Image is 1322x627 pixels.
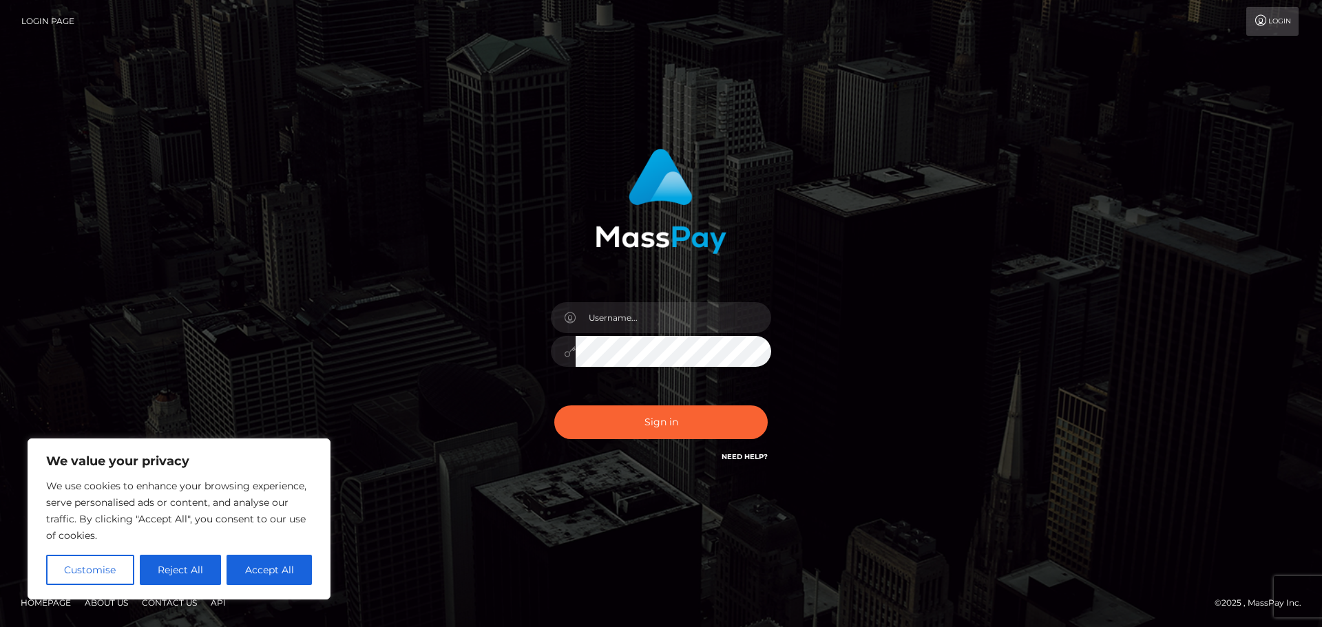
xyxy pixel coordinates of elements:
[15,592,76,613] a: Homepage
[576,302,771,333] input: Username...
[1215,595,1312,610] div: © 2025 , MassPay Inc.
[28,438,330,599] div: We value your privacy
[136,592,202,613] a: Contact Us
[46,478,312,544] p: We use cookies to enhance your browsing experience, serve personalised ads or content, and analys...
[46,453,312,469] p: We value your privacy
[554,405,768,439] button: Sign in
[79,592,134,613] a: About Us
[46,555,134,585] button: Customise
[722,452,768,461] a: Need Help?
[1246,7,1299,36] a: Login
[140,555,222,585] button: Reject All
[227,555,312,585] button: Accept All
[21,7,74,36] a: Login Page
[205,592,231,613] a: API
[596,149,726,254] img: MassPay Login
